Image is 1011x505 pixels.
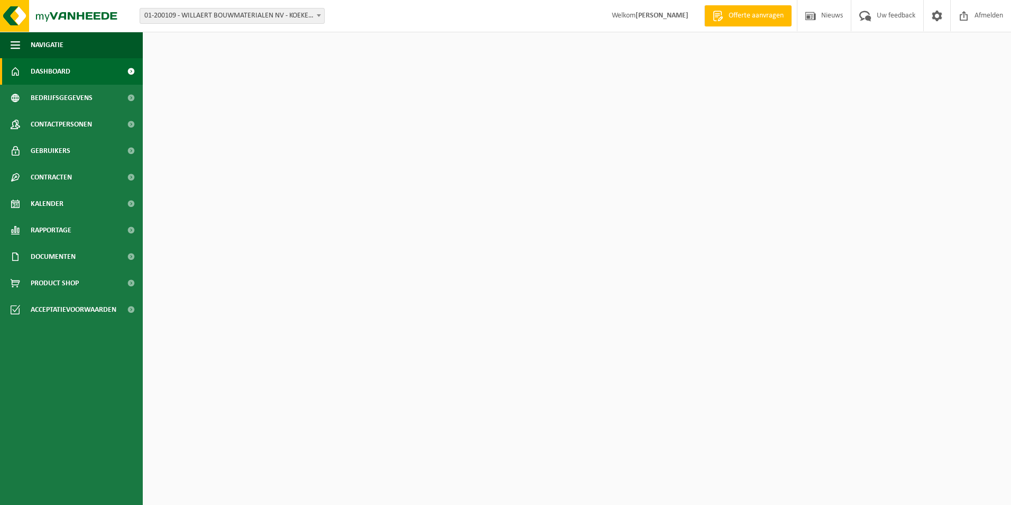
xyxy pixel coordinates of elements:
span: Offerte aanvragen [726,11,786,21]
strong: [PERSON_NAME] [636,12,688,20]
span: Gebruikers [31,138,70,164]
span: Documenten [31,244,76,270]
span: Contactpersonen [31,111,92,138]
span: Rapportage [31,217,71,244]
span: Dashboard [31,58,70,85]
span: Product Shop [31,270,79,296]
span: 01-200109 - WILLAERT BOUWMATERIALEN NV - KOEKELARE [140,8,324,23]
span: Acceptatievoorwaarden [31,296,116,323]
span: 01-200109 - WILLAERT BOUWMATERIALEN NV - KOEKELARE [140,8,325,24]
span: Contracten [31,164,72,191]
a: Offerte aanvragen [704,5,792,26]
span: Kalender [31,191,63,217]
span: Bedrijfsgegevens [31,85,93,111]
span: Navigatie [31,32,63,58]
